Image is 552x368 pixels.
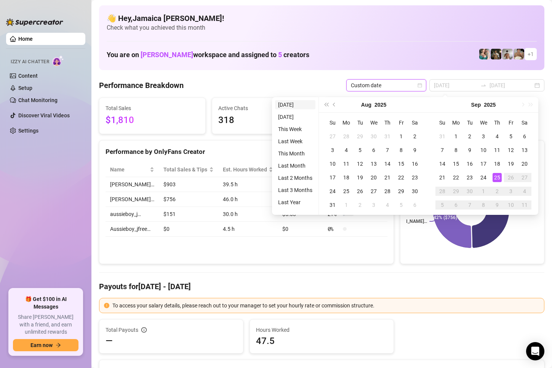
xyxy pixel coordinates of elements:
[369,187,378,196] div: 27
[463,143,477,157] td: 2025-09-09
[493,132,502,141] div: 4
[106,147,387,157] div: Performance by OnlyFans Creator
[463,157,477,171] td: 2025-09-16
[408,143,422,157] td: 2025-08-09
[18,85,32,91] a: Setup
[367,157,381,171] td: 2025-08-13
[520,173,529,182] div: 27
[410,159,419,168] div: 16
[526,342,544,360] div: Open Intercom Messenger
[367,184,381,198] td: 2025-08-27
[408,184,422,198] td: 2025-08-30
[369,173,378,182] div: 20
[99,281,544,292] h4: Payouts for [DATE] - [DATE]
[504,198,518,212] td: 2025-10-10
[518,130,531,143] td: 2025-09-06
[410,173,419,182] div: 23
[275,125,315,134] li: This Week
[465,200,474,210] div: 7
[435,116,449,130] th: Su
[514,49,524,59] img: Aussieboy_jfree
[326,184,339,198] td: 2025-08-24
[435,184,449,198] td: 2025-09-28
[342,132,351,141] div: 28
[451,132,461,141] div: 1
[159,222,218,237] td: $0
[374,97,386,112] button: Choose a year
[463,184,477,198] td: 2025-09-30
[479,187,488,196] div: 1
[275,137,315,146] li: Last Week
[451,159,461,168] div: 15
[520,146,529,155] div: 13
[435,130,449,143] td: 2025-08-31
[490,198,504,212] td: 2025-10-09
[408,130,422,143] td: 2025-08-02
[504,130,518,143] td: 2025-09-05
[381,116,394,130] th: Th
[465,132,474,141] div: 2
[520,159,529,168] div: 20
[159,162,218,177] th: Total Sales & Tips
[479,159,488,168] div: 17
[504,143,518,157] td: 2025-09-12
[275,186,315,195] li: Last 3 Months
[408,198,422,212] td: 2025-09-06
[438,146,447,155] div: 7
[278,222,323,237] td: $0
[449,157,463,171] td: 2025-09-15
[326,198,339,212] td: 2025-08-31
[355,159,365,168] div: 12
[326,157,339,171] td: 2025-08-10
[328,187,337,196] div: 24
[504,116,518,130] th: Fr
[463,198,477,212] td: 2025-10-07
[367,116,381,130] th: We
[434,81,477,90] input: Start date
[106,104,199,112] span: Total Sales
[218,222,278,237] td: 4.5 h
[435,198,449,212] td: 2025-10-05
[355,200,365,210] div: 2
[438,159,447,168] div: 14
[394,198,408,212] td: 2025-09-05
[479,200,488,210] div: 8
[328,225,340,233] span: 0 %
[381,157,394,171] td: 2025-08-14
[110,165,148,174] span: Name
[477,157,490,171] td: 2025-09-17
[369,146,378,155] div: 6
[477,171,490,184] td: 2025-09-24
[30,342,53,348] span: Earn now
[326,171,339,184] td: 2025-08-17
[490,157,504,171] td: 2025-09-18
[275,173,315,182] li: Last 2 Months
[106,335,113,347] span: —
[104,303,109,308] span: exclamation-circle
[369,159,378,168] div: 13
[342,200,351,210] div: 1
[159,207,218,222] td: $151
[13,314,78,336] span: Share [PERSON_NAME] with a friend, and earn unlimited rewards
[438,173,447,182] div: 21
[342,146,351,155] div: 4
[339,198,353,212] td: 2025-09-01
[477,184,490,198] td: 2025-10-01
[106,326,138,334] span: Total Payouts
[326,143,339,157] td: 2025-08-03
[275,161,315,170] li: Last Month
[397,159,406,168] div: 15
[479,132,488,141] div: 3
[339,143,353,157] td: 2025-08-04
[218,177,278,192] td: 39.5 h
[13,296,78,310] span: 🎁 Get $100 in AI Messages
[480,82,486,88] span: swap-right
[506,187,515,196] div: 3
[328,132,337,141] div: 27
[367,171,381,184] td: 2025-08-20
[520,132,529,141] div: 6
[479,146,488,155] div: 10
[518,157,531,171] td: 2025-09-20
[449,184,463,198] td: 2025-09-29
[106,207,159,222] td: aussieboy_j…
